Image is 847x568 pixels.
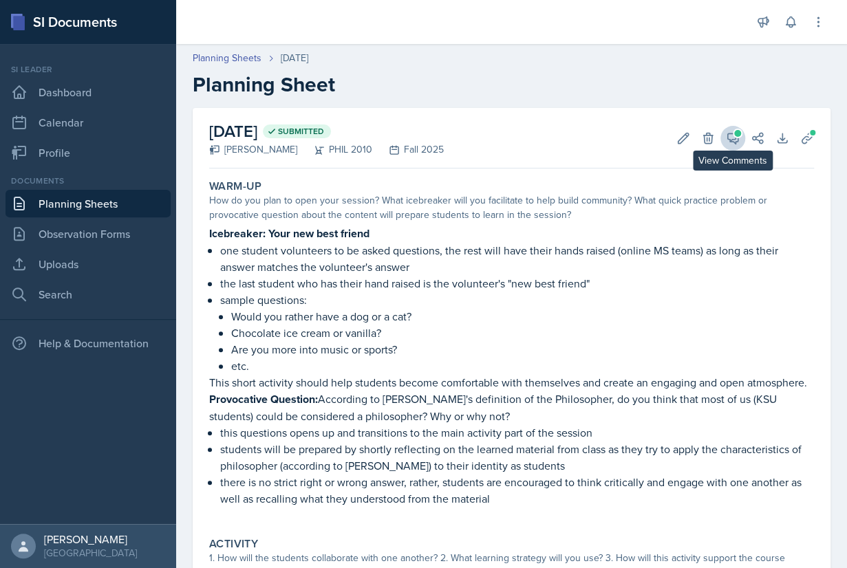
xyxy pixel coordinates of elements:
p: According to [PERSON_NAME]'s definition of the Philosopher, do you think that most of us (KSU stu... [209,391,814,424]
a: Uploads [6,250,171,278]
p: one student volunteers to be asked questions, the rest will have their hands raised (online MS te... [220,242,814,275]
span: Submitted [278,126,324,137]
a: Dashboard [6,78,171,106]
p: Chocolate ice cream or vanilla? [231,325,814,341]
a: Observation Forms [6,220,171,248]
label: Warm-Up [209,179,262,193]
p: this questions opens up and transitions to the main activity part of the session [220,424,814,441]
div: [PERSON_NAME] [44,532,137,546]
button: View Comments [720,126,745,151]
p: Would you rather have a dog or a cat? [231,308,814,325]
strong: Icebreaker: Your new best friend [209,226,369,241]
h2: Planning Sheet [193,72,830,97]
p: the last student who has their hand raised is the volunteer's "new best friend" [220,275,814,292]
div: [PERSON_NAME] [209,142,297,157]
div: PHIL 2010 [297,142,372,157]
div: [DATE] [281,51,308,65]
h2: [DATE] [209,119,444,144]
div: Fall 2025 [372,142,444,157]
div: Help & Documentation [6,329,171,357]
label: Activity [209,537,258,551]
a: Search [6,281,171,308]
div: Si leader [6,63,171,76]
a: Profile [6,139,171,166]
a: Calendar [6,109,171,136]
div: How do you plan to open your session? What icebreaker will you facilitate to help build community... [209,193,814,222]
div: [GEOGRAPHIC_DATA] [44,546,137,560]
div: Documents [6,175,171,187]
p: etc. [231,358,814,374]
a: Planning Sheets [193,51,261,65]
p: there is no strict right or wrong answer, rather, students are encouraged to think critically and... [220,474,814,507]
strong: Provocative Question: [209,391,318,407]
p: This short activity should help students become comfortable with themselves and create an engagin... [209,374,814,391]
p: students will be prepared by shortly reflecting on the learned material from class as they try to... [220,441,814,474]
p: Are you more into music or sports? [231,341,814,358]
a: Planning Sheets [6,190,171,217]
p: sample questions: [220,292,814,308]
